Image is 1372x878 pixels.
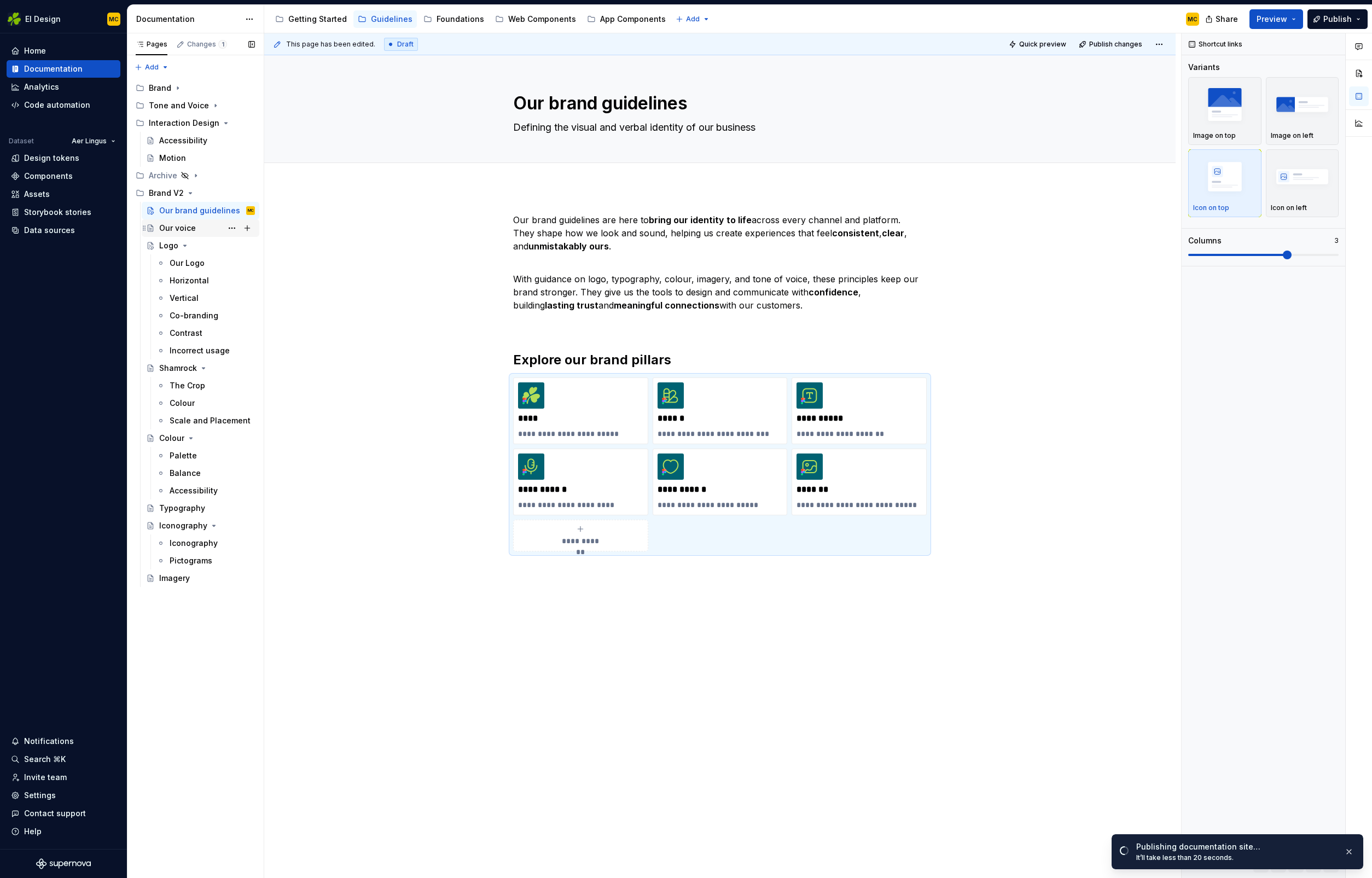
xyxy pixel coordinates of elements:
[142,237,259,254] a: Logo
[170,398,195,409] div: Colour
[513,213,927,253] p: Our brand guidelines are here to across every channel and platform. They shape how we look and so...
[7,222,120,239] a: Data sources
[170,415,251,426] div: Scale and Placement
[170,310,218,321] div: Co-branding
[583,10,670,28] a: App Components
[1249,9,1303,29] button: Preview
[149,170,177,181] div: Archive
[1257,14,1287,25] span: Preview
[288,14,347,25] div: Getting Started
[1005,37,1071,52] button: Quick preview
[24,736,74,747] div: Notifications
[159,135,207,146] div: Accessibility
[7,60,120,78] a: Documentation
[159,503,205,514] div: Typography
[7,78,120,96] a: Analytics
[159,240,178,251] div: Logo
[809,287,858,298] strong: confidence
[159,153,186,164] div: Motion
[149,83,171,94] div: Brand
[149,188,184,199] div: Brand V2
[159,573,190,584] div: Imagery
[136,14,240,25] div: Documentation
[1188,149,1261,217] button: placeholderIcon on top
[513,259,927,312] p: With guidance on logo, typography, colour, imagery, and tone of voice, these principles keep our ...
[25,14,61,25] div: EI Design
[7,96,120,114] a: Code automation
[1136,841,1335,852] div: Publishing documentation site…
[170,345,230,356] div: Incorrect usage
[1334,236,1339,245] p: 3
[286,40,375,49] span: This page has been edited.
[24,171,73,182] div: Components
[1089,40,1142,49] span: Publish changes
[1019,40,1066,49] span: Quick preview
[152,289,259,307] a: Vertical
[36,858,91,869] a: Supernova Logo
[136,40,167,49] div: Pages
[371,14,412,25] div: Guidelines
[152,272,259,289] a: Horizontal
[614,300,719,311] strong: meaningful connections
[152,342,259,359] a: Incorrect usage
[7,149,120,167] a: Design tokens
[24,153,79,164] div: Design tokens
[152,482,259,499] a: Accessibility
[7,203,120,221] a: Storybook stories
[2,7,125,31] button: EI DesignMC
[511,90,925,117] textarea: Our brand guidelines
[142,202,259,219] a: Our brand guidelinesMC
[1271,131,1313,140] p: Image on left
[271,8,670,30] div: Page tree
[142,499,259,517] a: Typography
[419,10,489,28] a: Foundations
[24,225,75,236] div: Data sources
[518,453,544,480] img: 19e0928e-67ae-4fd7-b650-5ce6f28a1577.png
[152,254,259,272] a: Our Logo
[170,258,205,269] div: Our Logo
[1307,9,1368,29] button: Publish
[24,82,59,92] div: Analytics
[1193,203,1229,212] p: Icon on top
[1188,77,1261,145] button: placeholderImage on top
[149,100,209,111] div: Tone and Voice
[9,137,34,146] div: Dataset
[437,14,484,25] div: Foundations
[152,534,259,552] a: Iconography
[24,790,56,801] div: Settings
[528,241,609,252] strong: unmistakably ours
[131,97,259,114] div: Tone and Voice
[7,751,120,768] button: Search ⌘K
[1216,14,1238,25] span: Share
[131,184,259,202] div: Brand V2
[24,207,91,218] div: Storybook stories
[170,555,212,566] div: Pictograms
[131,60,172,75] button: Add
[491,10,580,28] a: Web Components
[170,538,218,549] div: Iconography
[152,324,259,342] a: Contrast
[24,754,66,765] div: Search ⌘K
[7,823,120,840] button: Help
[1200,9,1245,29] button: Share
[24,63,83,74] div: Documentation
[72,137,107,146] span: Aer Lingus
[145,63,159,72] span: Add
[7,787,120,804] a: Settings
[152,464,259,482] a: Balance
[8,13,21,26] img: 56b5df98-d96d-4d7e-807c-0afdf3bdaefa.png
[397,40,414,49] span: Draft
[1271,203,1307,212] p: Icon on left
[187,40,227,49] div: Changes
[1193,131,1236,140] p: Image on top
[142,149,259,167] a: Motion
[513,351,927,369] h2: Explore our brand pillars
[152,307,259,324] a: Co-branding
[7,167,120,185] a: Components
[109,15,119,24] div: MC
[170,328,202,339] div: Contrast
[1193,156,1257,196] img: placeholder
[672,11,713,27] button: Add
[67,133,120,149] button: Aer Lingus
[142,569,259,587] a: Imagery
